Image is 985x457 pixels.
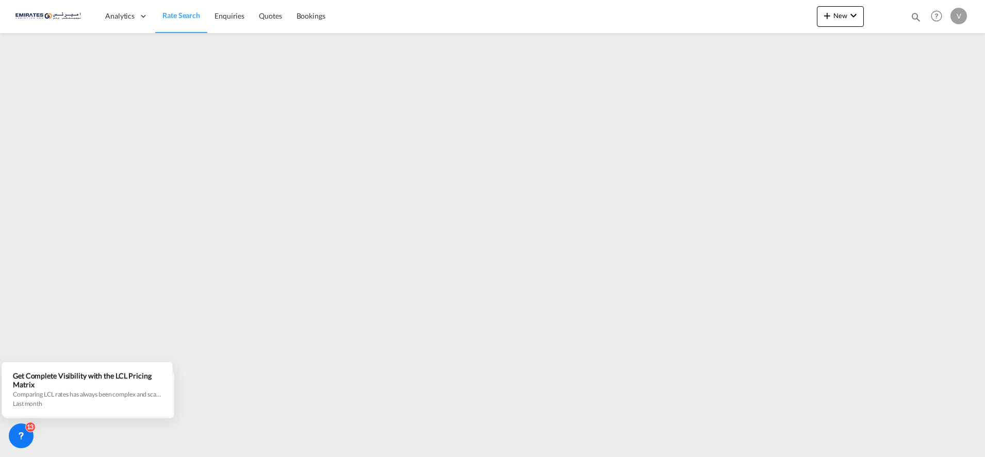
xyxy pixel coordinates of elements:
[910,11,922,23] md-icon: icon-magnify
[910,11,922,27] div: icon-magnify
[847,9,860,22] md-icon: icon-chevron-down
[162,11,200,20] span: Rate Search
[950,8,967,24] div: V
[821,11,860,20] span: New
[821,9,833,22] md-icon: icon-plus 400-fg
[215,11,244,20] span: Enquiries
[928,7,950,26] div: Help
[928,7,945,25] span: Help
[817,6,864,27] button: icon-plus 400-fgNewicon-chevron-down
[15,5,85,28] img: c67187802a5a11ec94275b5db69a26e6.png
[297,11,325,20] span: Bookings
[105,11,135,21] span: Analytics
[259,11,282,20] span: Quotes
